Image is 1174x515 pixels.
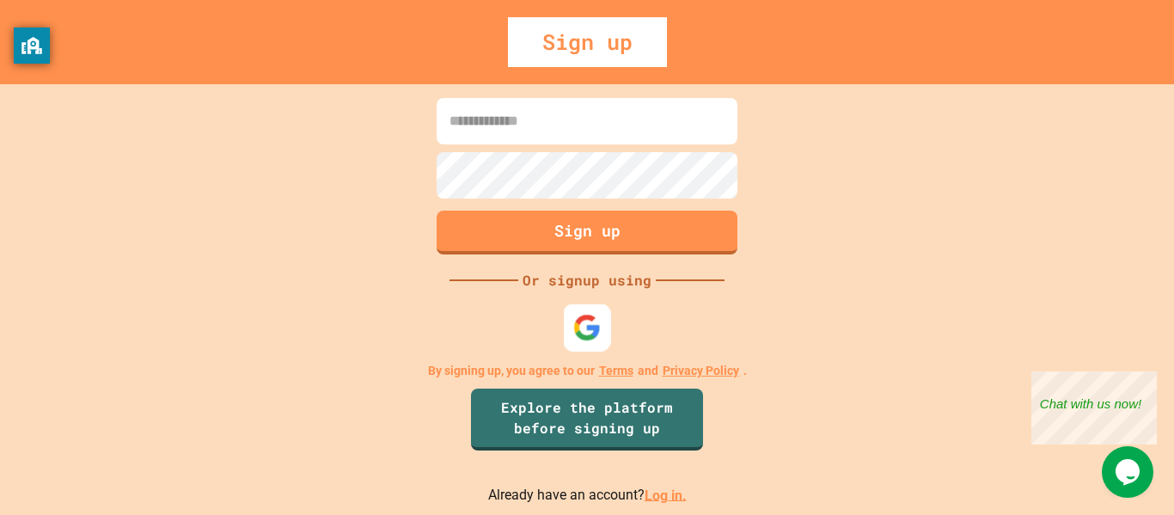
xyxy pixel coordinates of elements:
p: By signing up, you agree to our and . [428,362,747,380]
button: Sign up [437,211,737,254]
a: Privacy Policy [663,362,739,380]
button: privacy banner [14,28,50,64]
iframe: chat widget [1031,371,1157,444]
a: Log in. [645,487,687,503]
iframe: chat widget [1102,446,1157,498]
a: Explore the platform before signing up [471,389,703,451]
div: Sign up [508,17,667,67]
img: google-icon.svg [573,313,602,341]
p: Already have an account? [488,485,687,506]
div: Or signup using [518,270,656,291]
a: Terms [599,362,633,380]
